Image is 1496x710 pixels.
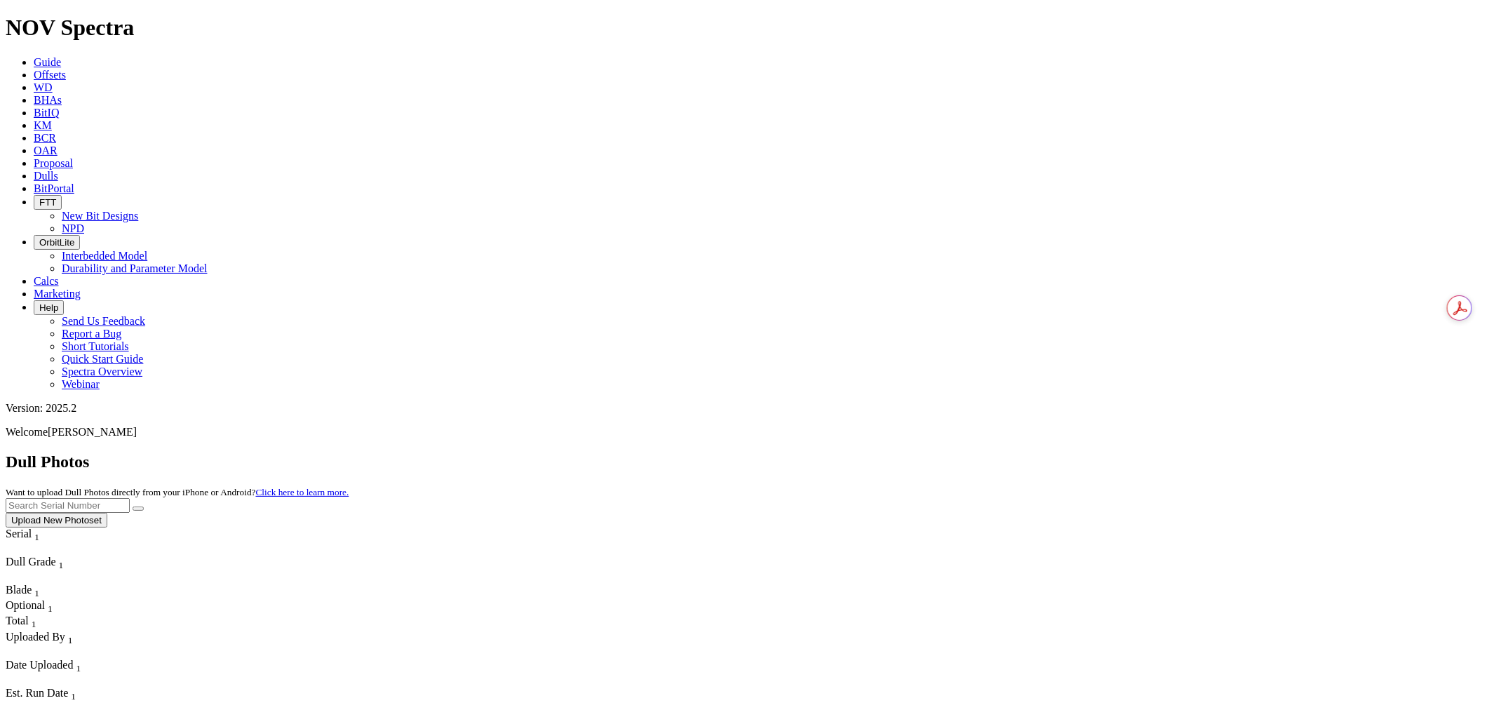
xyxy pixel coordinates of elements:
div: Sort None [6,528,65,556]
a: BitPortal [34,182,74,194]
a: OAR [34,145,58,156]
h2: Dull Photos [6,453,1490,471]
div: Sort None [6,631,168,659]
div: Column Menu [6,543,65,556]
span: Serial [6,528,32,540]
a: Quick Start Guide [62,353,143,365]
span: Dull Grade [6,556,56,568]
div: Uploaded By Sort None [6,631,168,646]
span: Sort None [59,556,64,568]
a: WD [34,81,53,93]
div: Dull Grade Sort None [6,556,104,571]
a: BHAs [34,94,62,106]
a: Proposal [34,157,73,169]
button: OrbitLite [34,235,80,250]
span: Sort None [34,528,39,540]
button: FTT [34,195,62,210]
div: Column Menu [6,674,111,687]
button: Help [34,300,64,315]
a: Marketing [34,288,81,300]
sub: 1 [76,663,81,674]
div: Column Menu [6,646,168,659]
sub: 1 [34,532,39,542]
span: Uploaded By [6,631,65,643]
a: Dulls [34,170,58,182]
a: BCR [34,132,56,144]
a: Report a Bug [62,328,121,340]
sub: 1 [48,603,53,614]
div: Sort None [6,556,104,584]
div: Est. Run Date Sort None [6,687,104,702]
input: Search Serial Number [6,498,130,513]
div: Column Menu [6,571,104,584]
a: Click here to learn more. [256,487,349,497]
div: Date Uploaded Sort None [6,659,111,674]
span: Sort None [71,687,76,699]
span: Sort None [48,599,53,611]
sub: 1 [59,560,64,570]
a: New Bit Designs [62,210,138,222]
a: Spectra Overview [62,366,142,377]
span: Sort None [32,615,36,627]
span: Sort None [68,631,73,643]
a: Durability and Parameter Model [62,262,208,274]
span: Help [39,302,58,313]
span: Sort None [34,584,39,596]
span: Est. Run Date [6,687,68,699]
h1: NOV Spectra [6,15,1490,41]
button: Upload New Photoset [6,513,107,528]
span: Optional [6,599,45,611]
div: Serial Sort None [6,528,65,543]
sub: 1 [34,588,39,598]
sub: 1 [32,619,36,630]
a: Offsets [34,69,66,81]
span: OrbitLite [39,237,74,248]
div: Optional Sort None [6,599,55,615]
span: Total [6,615,29,627]
div: Version: 2025.2 [6,402,1490,415]
p: Welcome [6,426,1490,438]
a: Interbedded Model [62,250,147,262]
sub: 1 [71,691,76,702]
div: Sort None [6,615,55,630]
sub: 1 [68,635,73,645]
a: Guide [34,56,61,68]
div: Sort None [6,584,55,599]
a: Calcs [34,275,59,287]
div: Blade Sort None [6,584,55,599]
div: Sort None [6,599,55,615]
div: Sort None [6,659,111,687]
a: Webinar [62,378,100,390]
span: FTT [39,197,56,208]
small: Want to upload Dull Photos directly from your iPhone or Android? [6,487,349,497]
span: [PERSON_NAME] [48,426,137,438]
a: Short Tutorials [62,340,129,352]
span: Blade [6,584,32,596]
a: Send Us Feedback [62,315,145,327]
span: Sort None [76,659,81,671]
span: Date Uploaded [6,659,73,671]
a: BitIQ [34,107,59,119]
div: Total Sort None [6,615,55,630]
a: NPD [62,222,84,234]
a: KM [34,119,52,131]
